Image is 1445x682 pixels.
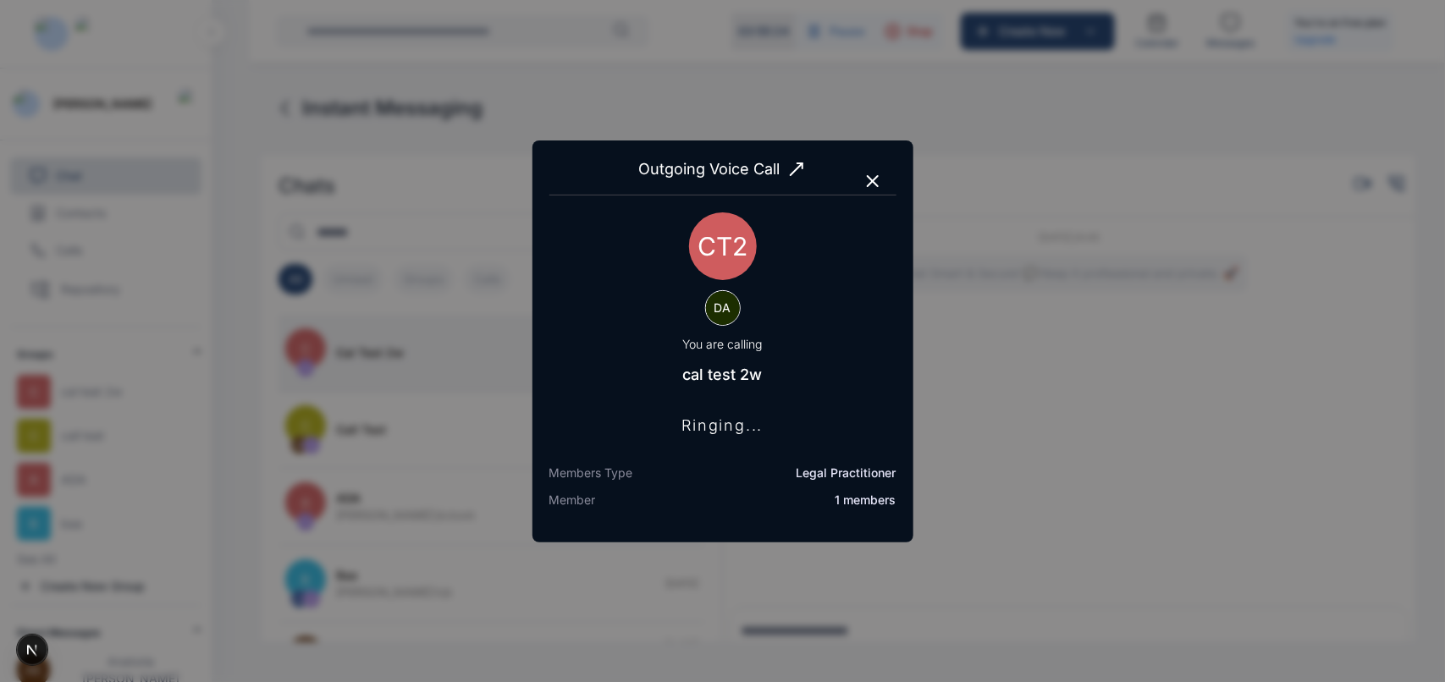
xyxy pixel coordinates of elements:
[549,492,596,509] span: Member
[689,212,757,280] span: CT2
[797,465,896,481] span: Legal Practitioner
[836,492,896,509] span: 1 members
[549,157,896,181] span: Outgoing Voice Call
[683,336,763,353] span: You are calling
[549,465,633,481] span: Members Type
[706,291,740,325] span: DA
[683,363,763,387] p: cal test 2w
[549,404,896,448] span: Ringing...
